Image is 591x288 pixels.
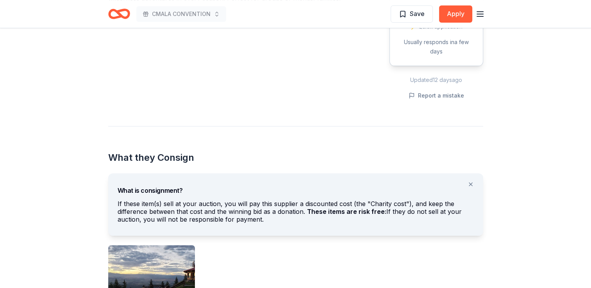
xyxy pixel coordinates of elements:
[118,180,474,195] div: What is consignment?
[389,75,483,85] div: Updated 12 days ago
[439,5,472,23] button: Apply
[399,37,473,56] div: Usually responds in a few days
[108,5,130,23] a: Home
[152,9,211,19] span: CMALA CONVENTION
[108,151,483,164] h2: What they Consign
[136,6,226,22] button: CMALA CONVENTION
[410,9,425,19] span: Save
[409,91,464,100] button: Report a mistake
[391,5,433,23] button: Save
[307,208,386,215] span: These items are risk free:
[118,200,474,226] div: If these item(s) sell at your auction, you will pay this supplier a discounted cost (the "Charity...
